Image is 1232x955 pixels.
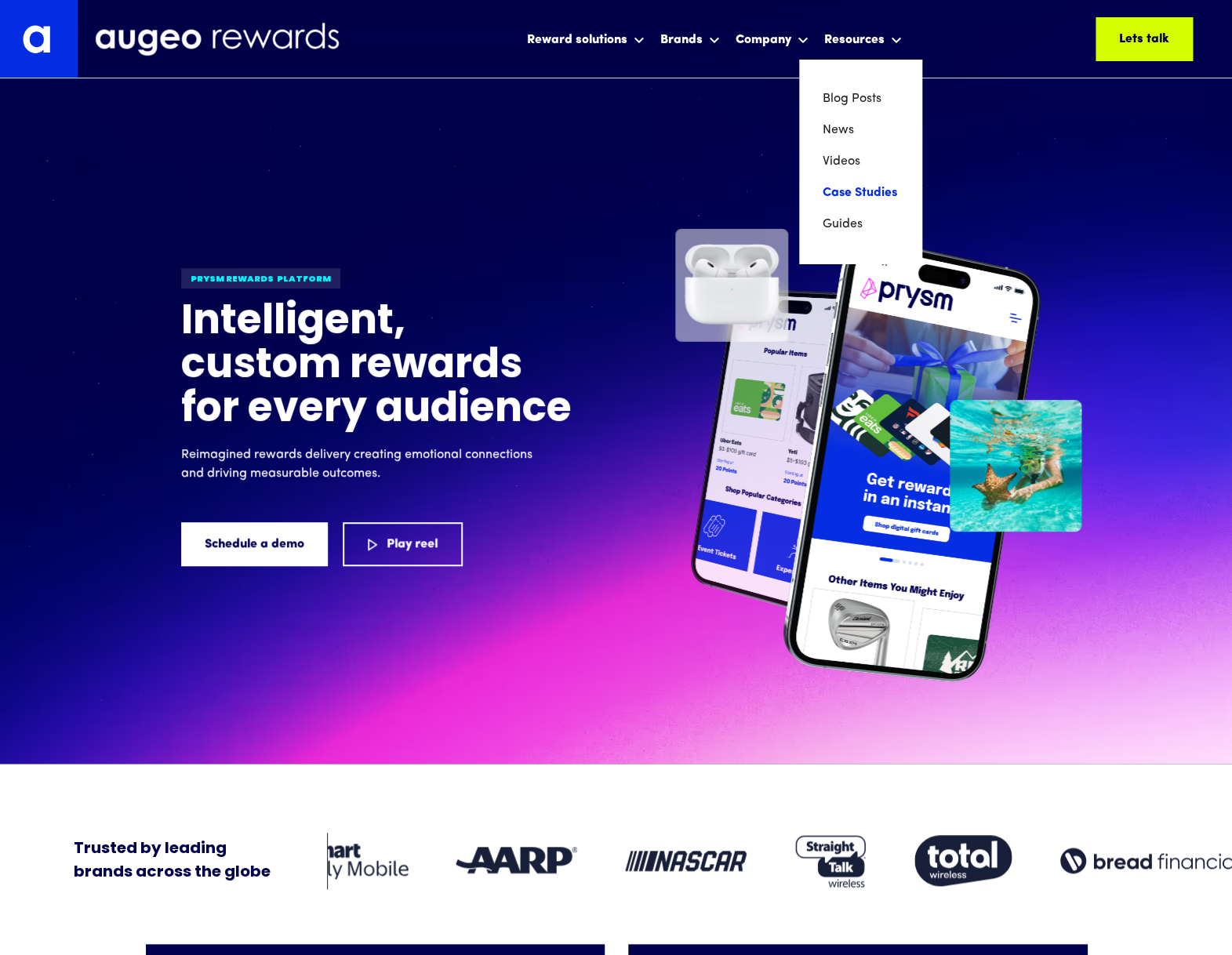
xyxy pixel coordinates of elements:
a: Play reel [343,522,463,566]
div: Brands [660,31,703,49]
img: Client logo: Walmart Family Mobile [282,843,409,879]
div: Brands [656,18,724,60]
a: News [823,114,898,146]
div: Resources [824,31,885,49]
a: Guides [823,209,898,240]
a: Blog Posts [823,83,898,114]
a: Case Studies [823,177,898,209]
div: Company [736,31,791,49]
div: Reward solutions [523,18,649,60]
div: Prysm Rewards platform [181,268,340,289]
h1: Intelligent, custom rewards for every audience [181,301,573,433]
a: Videos [823,146,898,177]
div: Company [732,18,812,60]
nav: Resources [799,60,921,263]
div: Resources [820,18,906,60]
a: Lets talk [1096,17,1193,61]
div: Reward solutions [527,31,627,49]
div: Trusted by leading brands across the globe [74,837,271,884]
p: Reimagined rewards delivery creating emotional connections and driving measurable outcomes. [181,445,542,483]
a: Schedule a demo [181,522,328,566]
